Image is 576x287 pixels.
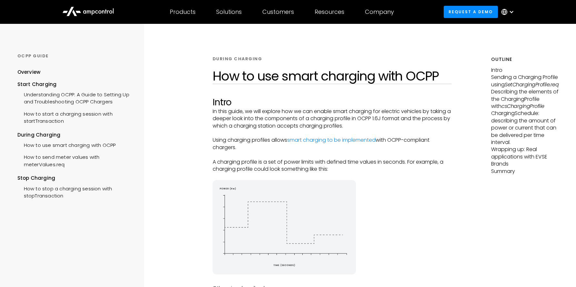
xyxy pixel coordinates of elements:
p: ChargingSchedule: describing the amount of power or current that can be delivered per time interval. [491,110,559,146]
p: ‍ [213,129,451,137]
div: Solutions [216,8,242,15]
h5: Outline [491,56,559,63]
em: csChargingProfile [501,102,544,110]
div: Resources [315,8,344,15]
div: Start Charging [17,81,133,88]
p: Summary [491,168,559,175]
a: How to use smart charging with OCPP [17,139,116,150]
a: How to stop a charging session with stopTransaction [17,182,133,201]
p: Intro [491,67,559,74]
h1: How to use smart charging with OCPP [213,68,451,84]
a: How to start a charging session with startTransaction [17,107,133,127]
div: Products [170,8,196,15]
p: Sending a Charging Profile using [491,74,559,88]
h2: Intro [213,97,451,108]
div: Customers [262,8,294,15]
a: smart charging to be implemented [287,136,376,144]
p: Using charging profiles allows with OCPP-compliant chargers. [213,137,451,151]
div: OCPP GUIDE [17,53,133,59]
a: Understanding OCPP: A Guide to Setting Up and Troubleshooting OCPP Chargers [17,88,133,107]
a: How to send meter values with meterValues.req [17,150,133,170]
em: SetChargingProfile.req [505,81,559,88]
p: Describing the elements of the ChargingProfile with [491,88,559,110]
div: Overview [17,69,41,76]
p: ‍ [213,151,451,158]
div: Company [365,8,394,15]
p: ‍ [213,278,451,285]
p: ‍ [213,173,451,180]
div: DURING CHARGING [213,56,262,62]
div: During Charging [17,131,133,139]
p: In this guide, we will explore how we can enable smart charging for electric vehicles by taking a... [213,108,451,129]
a: Request a demo [444,6,498,18]
div: Stop Charging [17,175,133,182]
p: Wrapping up: Real applications with EVSE Brands [491,146,559,167]
img: energy diagram [213,180,356,274]
a: Overview [17,69,41,81]
p: A charging profile is a set of power limits with defined time values in seconds. For example, a c... [213,158,451,173]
